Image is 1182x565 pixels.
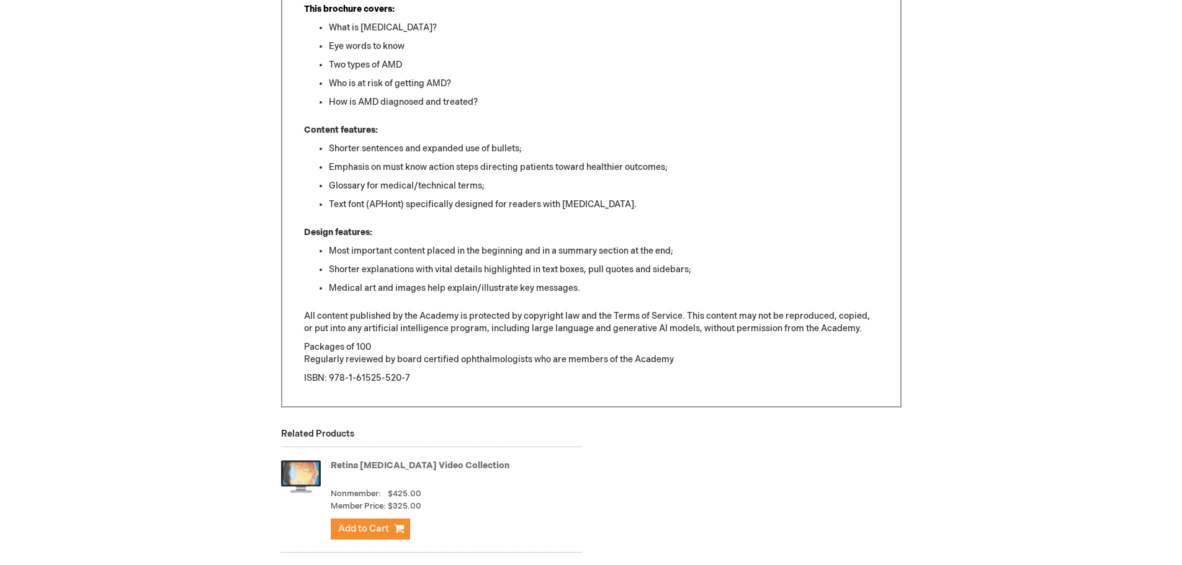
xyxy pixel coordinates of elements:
strong: Nonmember: [331,488,381,500]
li: Shorter sentences and expanded use of bullets; [329,143,879,155]
li: Shorter explanations with vital details highlighted in text boxes, pull quotes and sidebars; [329,264,879,276]
font: This brochure covers: [304,4,395,14]
li: Medical art and images help explain/illustrate key messages. [329,282,879,295]
li: Text font (APHont) specifically designed for readers with [MEDICAL_DATA]. [329,198,879,211]
span: $325.00 [388,500,421,512]
span: Add to Cart [338,523,389,535]
span: $425.00 [388,489,421,499]
li: How is AMD diagnosed and treated? [329,96,879,109]
li: Who is at risk of getting AMD? [329,78,879,90]
li: Emphasis on must know action steps directing patients toward healthier outcomes; [329,161,879,174]
a: Retina [MEDICAL_DATA] Video Collection [331,460,509,471]
strong: Related Products [281,429,354,439]
strong: Design features: [304,227,372,238]
li: Glossary for medical/technical terms; [329,180,879,192]
strong: Member Price: [331,500,386,512]
p: Packages of 100 Regularly reviewed by board certified ophthalmologists who are members of the Aca... [304,341,879,366]
p: ISBN: 978-1-61525-520-7 [304,372,879,385]
li: What is [MEDICAL_DATA]? [329,22,879,34]
li: Eye words to know [329,40,879,53]
button: Add to Cart [331,518,410,540]
li: Most important content placed in the beginning and in a summary section at the end; [329,245,879,257]
li: Two types of AMD [329,59,879,71]
strong: Content features: [304,125,378,135]
p: All content published by the Academy is protected by copyright law and the Terms of Service. This... [304,310,879,335]
img: Retina Patient Education Video Collection [281,452,321,501]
